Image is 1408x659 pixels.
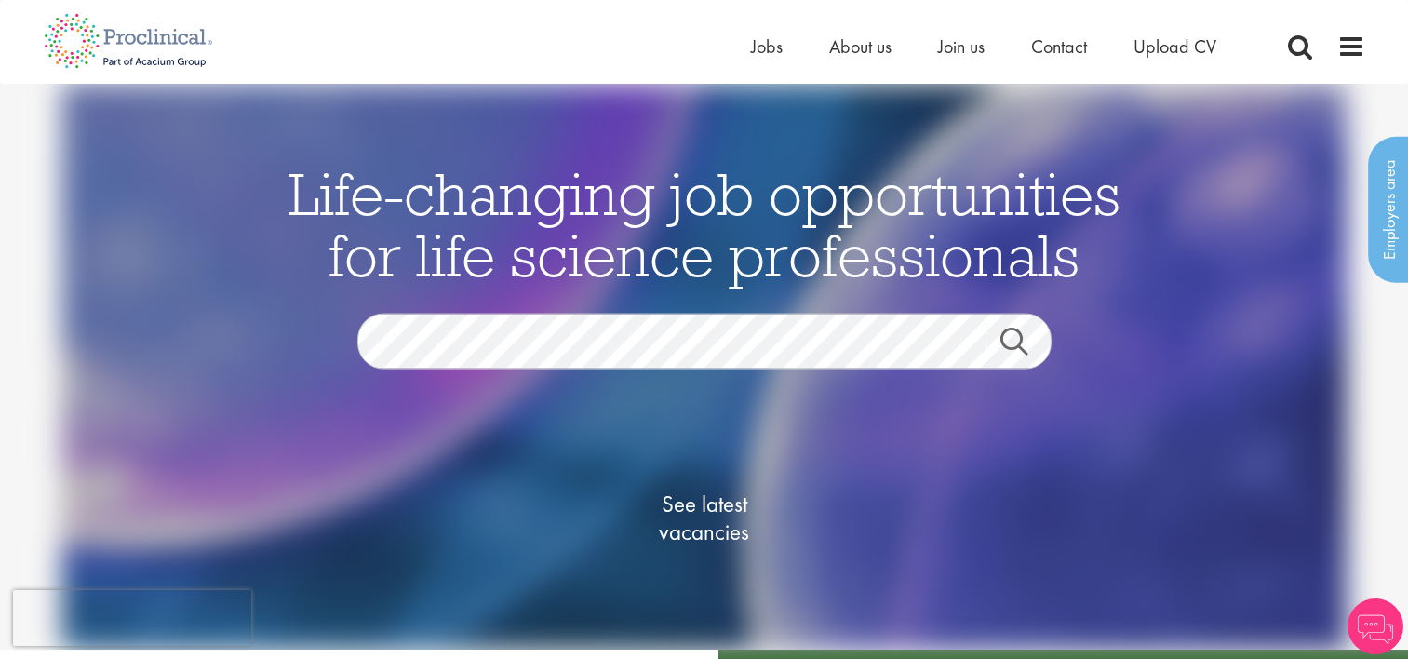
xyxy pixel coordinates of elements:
a: Jobs [751,34,783,59]
a: About us [829,34,892,59]
span: Life-changing job opportunities for life science professionals [288,156,1120,292]
a: Contact [1031,34,1087,59]
iframe: reCAPTCHA [13,590,251,646]
a: See latestvacancies [611,416,798,621]
a: Job search submit button [986,328,1066,365]
a: Upload CV [1133,34,1216,59]
img: Chatbot [1348,598,1403,654]
a: Join us [938,34,985,59]
span: See latest vacancies [611,491,798,546]
img: candidate home [61,84,1347,650]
